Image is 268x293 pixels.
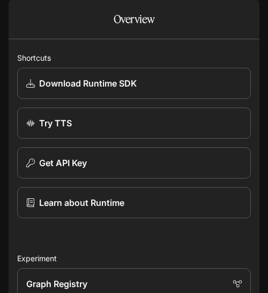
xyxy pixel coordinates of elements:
[17,147,251,178] button: Get API Key
[17,187,251,218] a: Learn about Runtime
[39,196,124,209] p: Learn about Runtime
[39,117,72,130] p: Try TTS
[39,156,87,169] p: Get API Key
[114,9,155,30] h1: Overview
[39,77,137,90] p: Download Runtime SDK
[17,108,251,139] a: Try TTS
[17,68,251,99] a: Download Runtime SDK
[26,277,87,290] p: Graph Registry
[17,52,251,63] h2: Shortcuts
[17,253,251,264] h2: Experiment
